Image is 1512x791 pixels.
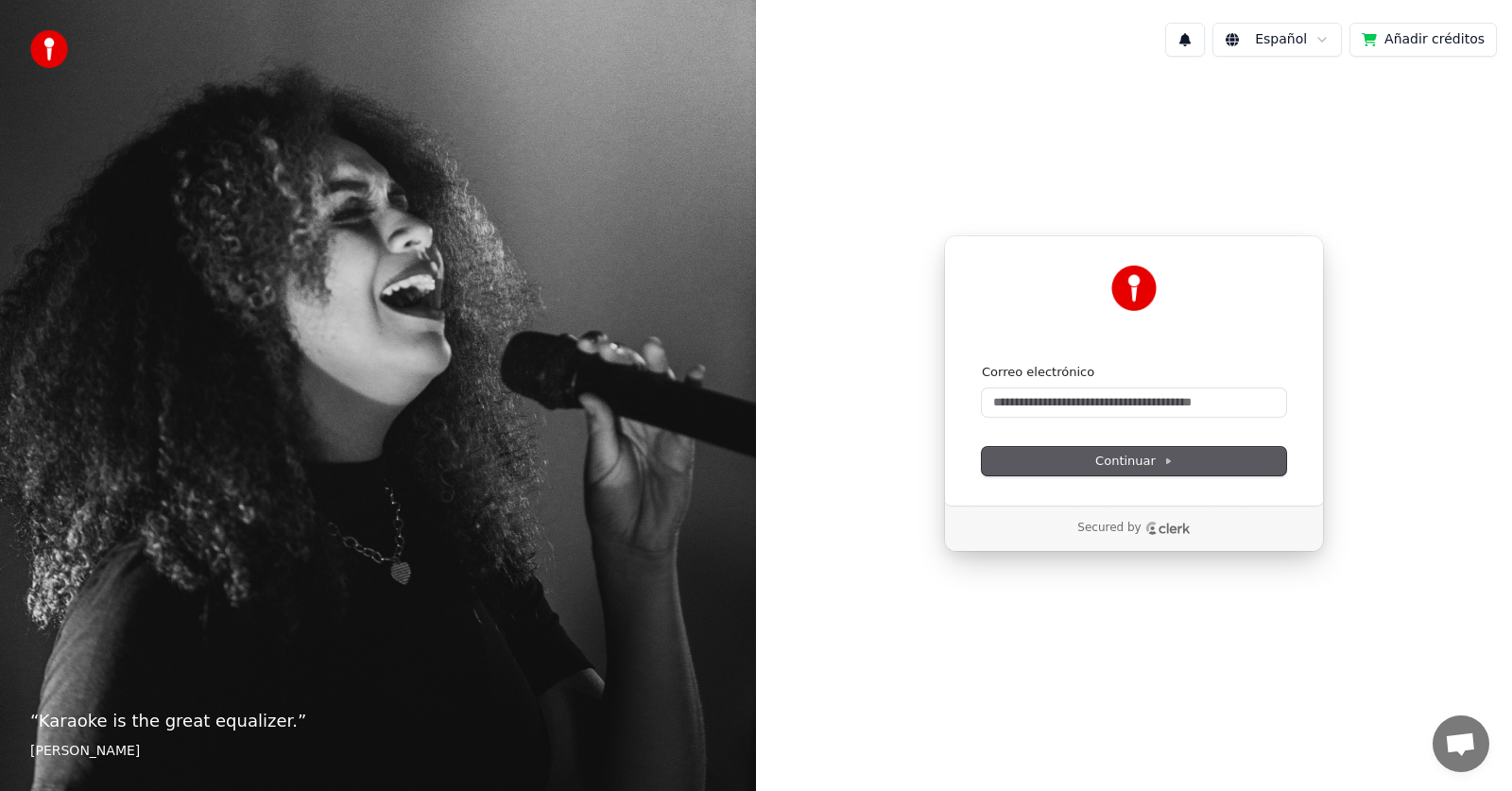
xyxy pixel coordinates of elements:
span: Continuar [1095,453,1173,470]
button: Continuar [982,447,1286,475]
footer: [PERSON_NAME] [30,742,726,761]
img: Youka [1111,266,1157,311]
button: Añadir créditos [1349,23,1497,57]
div: Chat abierto [1433,715,1489,772]
img: youka [30,30,68,68]
p: Secured by [1077,521,1141,536]
label: Correo electrónico [982,364,1094,381]
a: Clerk logo [1145,522,1191,535]
p: “ Karaoke is the great equalizer. ” [30,708,726,734]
